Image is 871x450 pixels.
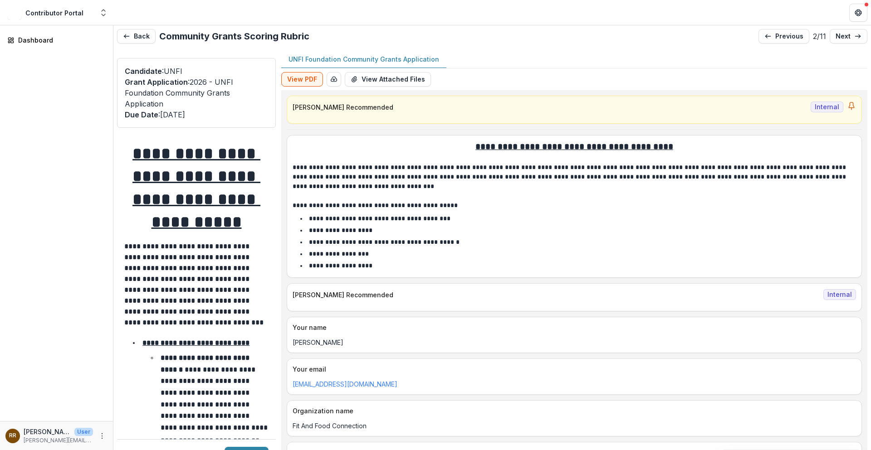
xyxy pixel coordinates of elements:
a: previous [758,29,809,44]
button: Get Help [849,4,867,22]
a: next [830,29,867,44]
a: [PERSON_NAME] RecommendedInternal [287,96,862,124]
button: More [97,431,108,441]
a: [EMAIL_ADDRESS][DOMAIN_NAME] [293,380,397,388]
div: Rachel Reese [9,433,16,439]
span: Grant Application [125,77,188,87]
a: Dashboard [4,33,109,48]
div: Contributor Portal [25,8,83,18]
div: Dashboard [18,35,102,45]
p: Your name [293,323,852,332]
p: [PERSON_NAME][EMAIL_ADDRESS][PERSON_NAME][DOMAIN_NAME] [24,436,93,445]
span: Candidate [125,67,162,76]
p: [PERSON_NAME] Recommended [293,290,820,300]
p: [PERSON_NAME] [24,427,71,436]
p: Fit And Food Connection [293,421,856,431]
button: View PDF [281,72,323,87]
p: : [DATE] [125,109,268,120]
p: : 2026 - UNFI Foundation Community Grants Application [125,77,268,109]
p: [PERSON_NAME] [293,338,856,347]
span: Internal [823,289,856,300]
p: [PERSON_NAME] Recommended [293,102,807,112]
p: Organization name [293,406,852,416]
button: View Attached Files [345,72,431,87]
p: previous [775,33,803,40]
span: Internal [811,102,843,112]
p: 2 / 11 [813,31,826,42]
button: Open entity switcher [97,4,110,22]
img: Contributor Portal [7,5,22,20]
button: Back [117,29,156,44]
p: next [836,33,851,40]
p: : UNFI [125,66,268,77]
h2: Community Grants Scoring Rubric [159,31,309,42]
span: Due Date [125,110,158,119]
p: UNFI Foundation Community Grants Application [289,54,439,64]
p: User [74,428,93,436]
p: Your email [293,364,852,374]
